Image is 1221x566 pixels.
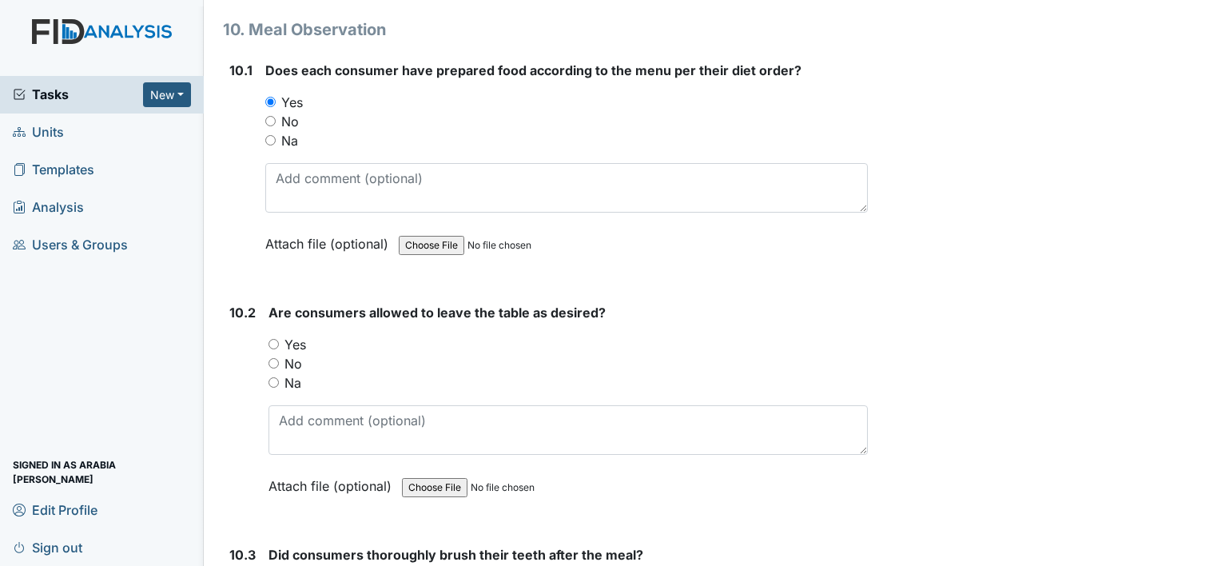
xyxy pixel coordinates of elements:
[265,62,801,78] span: Does each consumer have prepared food according to the menu per their diet order?
[268,358,279,369] input: No
[13,85,143,104] a: Tasks
[284,373,301,393] label: Na
[281,131,298,150] label: Na
[268,339,279,349] input: Yes
[143,82,191,107] button: New
[268,547,643,563] span: Did consumers thoroughly brush their teeth after the meal?
[265,135,276,145] input: Na
[284,335,306,354] label: Yes
[268,305,606,321] span: Are consumers allowed to leave the table as desired?
[223,18,868,42] h1: 10. Meal Observation
[265,97,276,107] input: Yes
[13,460,191,484] span: Signed in as Arabia [PERSON_NAME]
[281,112,299,131] label: No
[265,225,395,253] label: Attach file (optional)
[13,120,64,145] span: Units
[284,354,302,373] label: No
[268,468,398,496] label: Attach file (optional)
[13,497,97,522] span: Edit Profile
[13,157,94,182] span: Templates
[268,377,279,388] input: Na
[229,545,256,564] label: 10.3
[229,303,256,322] label: 10.2
[13,535,82,560] span: Sign out
[13,233,128,257] span: Users & Groups
[281,93,303,112] label: Yes
[13,195,84,220] span: Analysis
[229,61,253,80] label: 10.1
[265,116,276,126] input: No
